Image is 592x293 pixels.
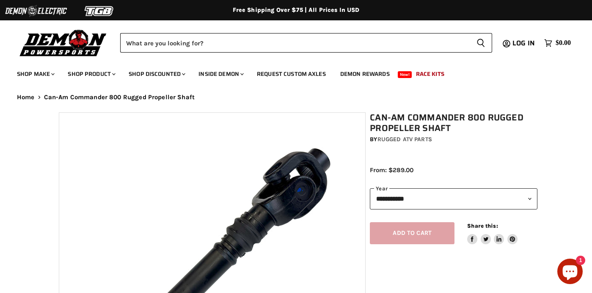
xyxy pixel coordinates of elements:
[11,62,569,83] ul: Main menu
[555,259,585,286] inbox-online-store-chat: Shopify online store chat
[470,33,492,53] button: Search
[540,37,575,49] a: $0.00
[251,65,332,83] a: Request Custom Axles
[192,65,249,83] a: Inside Demon
[370,166,413,174] span: From: $289.00
[467,223,498,229] span: Share this:
[17,28,110,58] img: Demon Powersports
[410,65,451,83] a: Race Kits
[377,136,432,143] a: Rugged ATV Parts
[370,188,537,209] select: year
[556,39,571,47] span: $0.00
[61,65,121,83] a: Shop Product
[334,65,396,83] a: Demon Rewards
[11,65,60,83] a: Shop Make
[467,222,518,245] aside: Share this:
[17,94,35,101] a: Home
[4,3,68,19] img: Demon Electric Logo 2
[370,112,537,134] h1: Can-Am Commander 800 Rugged Propeller Shaft
[122,65,190,83] a: Shop Discounted
[120,33,470,53] input: Search
[398,71,412,78] span: New!
[512,38,535,48] span: Log in
[120,33,492,53] form: Product
[68,3,131,19] img: TGB Logo 2
[44,94,195,101] span: Can-Am Commander 800 Rugged Propeller Shaft
[509,39,540,47] a: Log in
[370,135,537,144] div: by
